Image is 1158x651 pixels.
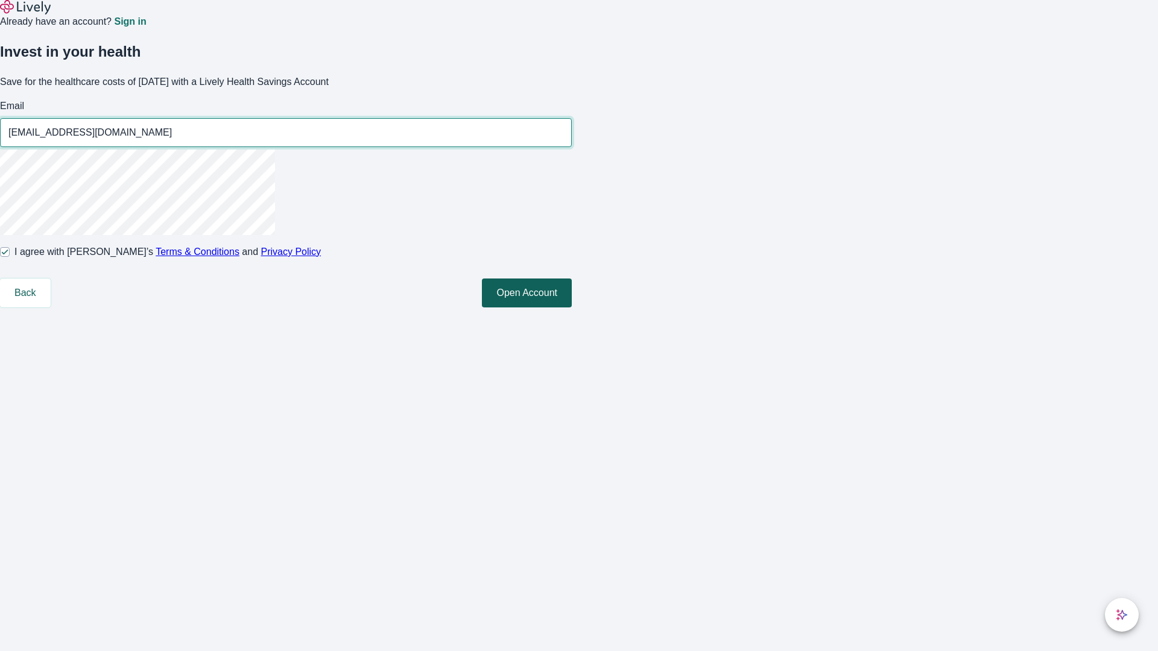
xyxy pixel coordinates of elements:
[1105,598,1139,632] button: chat
[14,245,321,259] span: I agree with [PERSON_NAME]’s and
[114,17,146,27] a: Sign in
[156,247,239,257] a: Terms & Conditions
[1116,609,1128,621] svg: Lively AI Assistant
[482,278,572,307] button: Open Account
[261,247,321,257] a: Privacy Policy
